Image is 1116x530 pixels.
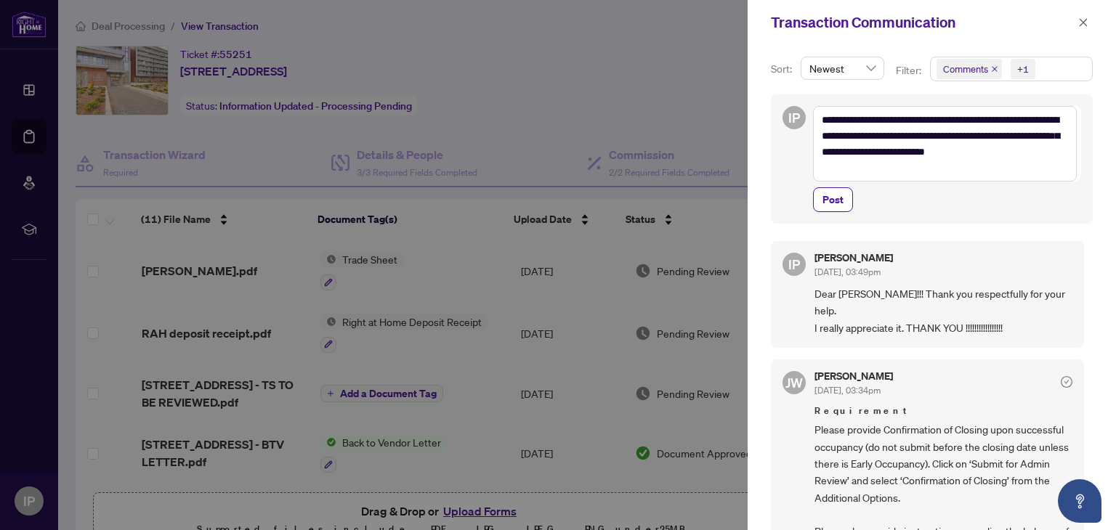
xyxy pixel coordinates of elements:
[814,404,1072,418] span: Requirement
[788,107,800,128] span: IP
[991,65,998,73] span: close
[814,285,1072,336] span: Dear [PERSON_NAME]!!! Thank you respectfully for your help. I really appreciate it. THANK YOU !!!...
[814,266,881,277] span: [DATE], 03:49pm
[822,188,844,211] span: Post
[1078,17,1088,28] span: close
[1058,479,1101,523] button: Open asap
[814,385,881,396] span: [DATE], 03:34pm
[788,254,800,274] span: IP
[943,62,988,76] span: Comments
[814,371,893,381] h5: [PERSON_NAME]
[785,372,803,393] span: JW
[813,187,853,212] button: Post
[937,59,1002,79] span: Comments
[1061,376,1072,388] span: check-circle
[809,57,876,79] span: Newest
[896,62,923,78] p: Filter:
[1017,62,1029,76] div: +1
[814,253,893,263] h5: [PERSON_NAME]
[771,61,795,77] p: Sort:
[771,12,1074,33] div: Transaction Communication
